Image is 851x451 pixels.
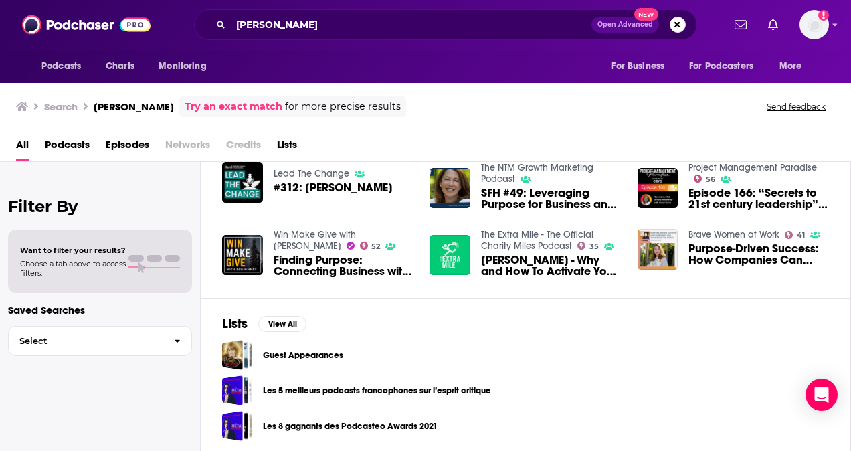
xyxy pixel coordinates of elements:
a: Podcasts [45,134,90,161]
a: Project Management Paradise [688,162,817,173]
a: Les 8 gagnants des Podcasteo Awards 2021 [263,419,438,434]
span: New [634,8,658,21]
a: The NTM Growth Marketing Podcast [481,162,593,185]
a: All [16,134,29,161]
img: Purpose-Driven Success: How Companies Can Transform The World With Carol Cone [638,229,678,270]
span: 35 [589,244,599,250]
button: open menu [149,54,223,79]
a: Finding Purpose: Connecting Business with Social Impact for Growth with Carol Cone [274,254,414,277]
a: 35 [577,242,599,250]
a: Lead The Change [274,168,349,179]
span: For Business [611,57,664,76]
img: User Profile [799,10,829,39]
a: #312: Carol Cone [274,182,393,193]
a: Episodes [106,134,149,161]
h2: Lists [222,315,248,332]
a: Les 5 meilleurs podcasts francophones sur l’esprit critique [222,375,252,405]
h2: Filter By [8,197,192,216]
button: open menu [602,54,681,79]
a: SFH #49: Leveraging Purpose for Business and Social Impact with Carol Cone, CEO of Carol Cone on ... [481,187,622,210]
a: 52 [360,242,381,250]
a: Show notifications dropdown [729,13,752,36]
button: Send feedback [763,101,830,112]
span: Networks [165,134,210,161]
a: 56 [694,175,715,183]
span: Select [9,337,163,345]
div: Open Intercom Messenger [806,379,838,411]
a: Les 5 meilleurs podcasts francophones sur l’esprit critique [263,383,491,398]
a: Guest Appearances [222,340,252,370]
div: Search podcasts, credits, & more... [194,9,697,40]
a: Show notifications dropdown [763,13,783,36]
img: Carol Cone - Why and How To Activate Your Company's Purpose [430,235,470,276]
span: Want to filter your results? [20,246,126,255]
a: Charts [97,54,143,79]
span: Charts [106,57,134,76]
img: SFH #49: Leveraging Purpose for Business and Social Impact with Carol Cone, CEO of Carol Cone on ... [430,168,470,209]
span: Open Advanced [597,21,653,28]
a: Brave Women at Work [688,229,779,240]
span: Finding Purpose: Connecting Business with Social Impact for Growth with [PERSON_NAME] [274,254,414,277]
button: open menu [770,54,819,79]
a: Episode 166: “Secrets to 21st century leadership” with Carol Cone [688,187,829,210]
h3: Search [44,100,78,113]
h3: [PERSON_NAME] [94,100,174,113]
a: Guest Appearances [263,348,343,363]
a: Carol Cone - Why and How To Activate Your Company's Purpose [481,254,622,277]
a: 41 [785,231,805,239]
a: Try an exact match [185,99,282,114]
button: open menu [680,54,773,79]
a: The Extra Mile - The Official Charity Miles Podcast [481,229,593,252]
button: View All [258,316,306,332]
button: open menu [32,54,98,79]
a: Purpose-Driven Success: How Companies Can Transform The World With Carol Cone [688,243,829,266]
img: Episode 166: “Secrets to 21st century leadership” with Carol Cone [638,168,678,209]
button: Open AdvancedNew [591,17,659,33]
span: [PERSON_NAME] - Why and How To Activate Your Company's Purpose [481,254,622,277]
input: Search podcasts, credits, & more... [231,14,591,35]
img: #312: Carol Cone [222,162,263,203]
a: Les 8 gagnants des Podcasteo Awards 2021 [222,411,252,441]
span: 56 [706,177,715,183]
span: Purpose-Driven Success: How Companies Can Transform The World With [PERSON_NAME] [688,243,829,266]
span: SFH #49: Leveraging Purpose for Business and Social Impact with [PERSON_NAME], CEO of [PERSON_NAM... [481,187,622,210]
a: ListsView All [222,315,306,332]
img: Finding Purpose: Connecting Business with Social Impact for Growth with Carol Cone [222,235,263,276]
span: Credits [226,134,261,161]
p: Saved Searches [8,304,192,317]
span: 41 [797,232,805,238]
span: Podcasts [41,57,81,76]
a: Lists [277,134,297,161]
span: Monitoring [159,57,206,76]
button: Show profile menu [799,10,829,39]
span: 52 [371,244,380,250]
span: Logged in as Morgan16 [799,10,829,39]
span: Episode 166: “Secrets to 21st century leadership” with [PERSON_NAME] [688,187,829,210]
a: Win Make Give with Ben Kinney [274,229,356,252]
span: #312: [PERSON_NAME] [274,182,393,193]
span: More [779,57,802,76]
span: Choose a tab above to access filters. [20,259,126,278]
button: Select [8,326,192,356]
img: Podchaser - Follow, Share and Rate Podcasts [22,12,151,37]
span: For Podcasters [689,57,753,76]
svg: Add a profile image [818,10,829,21]
span: for more precise results [285,99,401,114]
